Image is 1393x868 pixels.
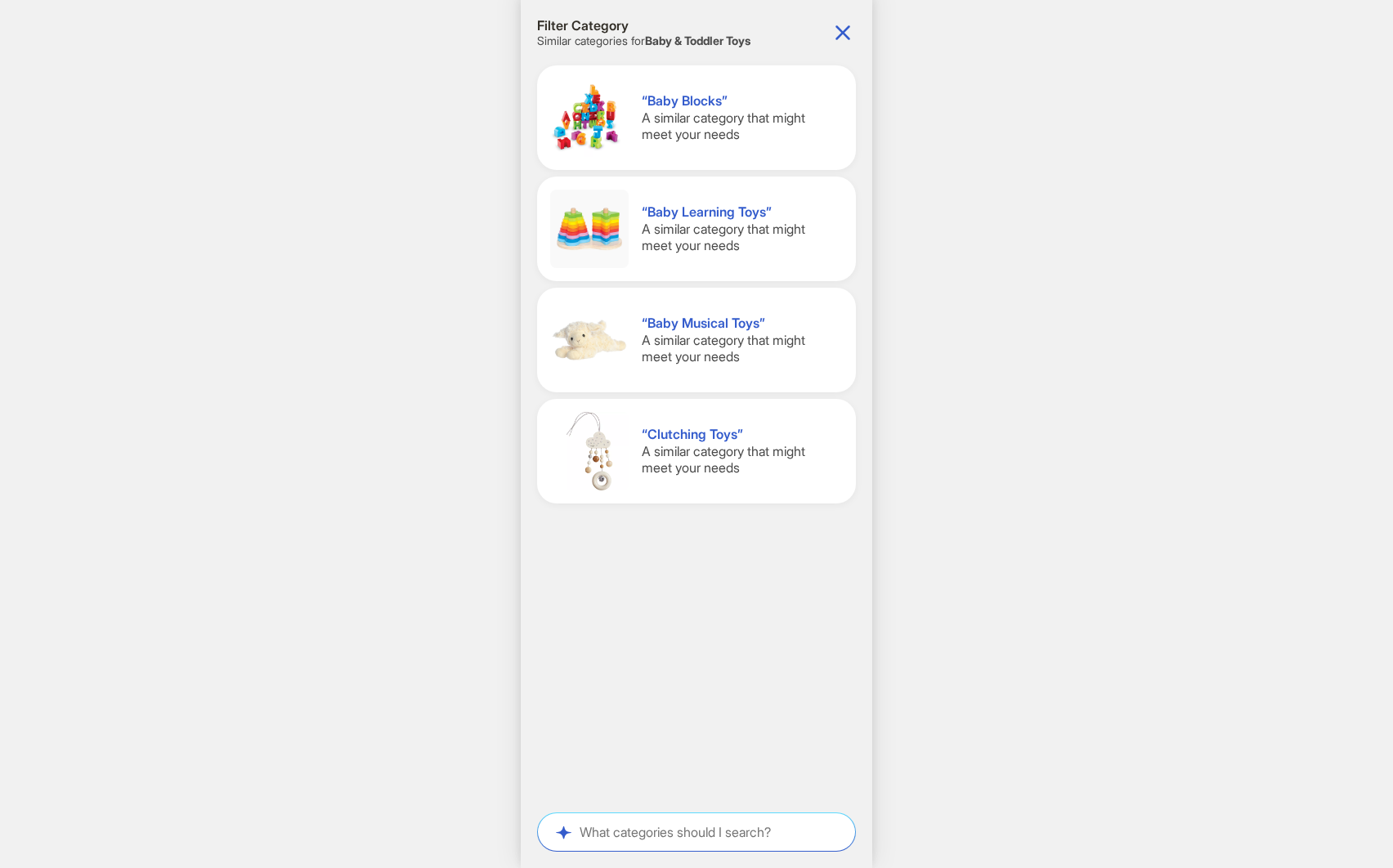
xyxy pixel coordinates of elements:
div: “Baby Learning Toys”“Baby Learning Toys”A similar category that might meet your needs [537,177,856,281]
div: “Baby Blocks”“Baby Blocks”A similar category that might meet your needs [537,65,856,170]
h1: “Clutching Toys” [642,426,836,443]
span: A similar category that might meet your needs [642,221,805,254]
span: A similar category that might meet your needs [642,332,805,365]
h1: “Baby Musical Toys” [642,315,836,332]
img: “Baby Learning Toys” [550,190,629,268]
h1: “Baby Learning Toys” [642,204,836,221]
h2: Similar categories for [537,34,750,48]
strong: Baby & Toddler Toys [645,34,750,47]
span: A similar category that might meet your needs [642,443,805,477]
div: “Clutching Toys”“Clutching Toys”A similar category that might meet your needs [537,399,856,503]
div: “Baby Musical Toys”“Baby Musical Toys”A similar category that might meet your needs [537,288,856,392]
img: “Baby Blocks” [550,78,629,157]
h1: “Baby Blocks” [642,92,836,110]
img: “Baby Musical Toys” [550,301,629,379]
h1: Filter Category [537,17,750,34]
span: A similar category that might meet your needs [642,110,805,143]
img: “Clutching Toys” [550,412,629,490]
